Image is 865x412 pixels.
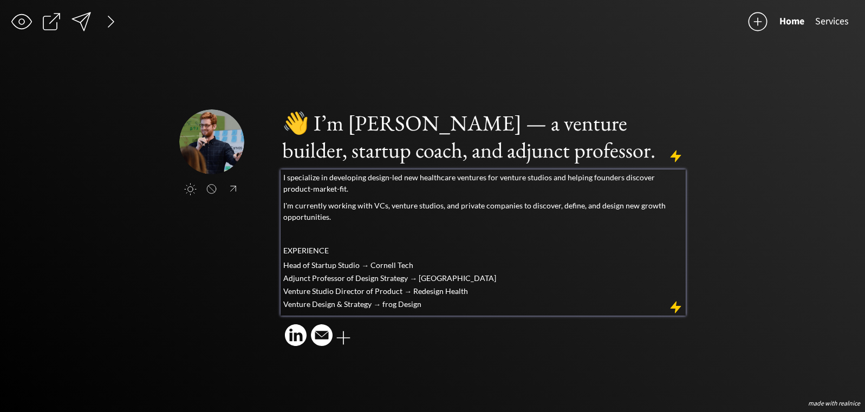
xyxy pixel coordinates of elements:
p: I specialize in developing design-led new healthcare ventures for venture studios and helping fou... [283,172,683,194]
p: Adjunct Professor of Design Strategy → [GEOGRAPHIC_DATA] [283,274,683,282]
img: Sam Dix picture [179,109,244,174]
button: Services [810,11,854,32]
p: Venture Design & Strategy → frog Design [283,300,683,308]
button: made with realnice [804,398,864,409]
p: EXPERIENCE [283,245,683,256]
p: I'm currently working with VCs, venture studios, and private companies to discover, define, and d... [283,200,683,223]
p: Venture Studio Director of Product → Redesign Health [283,287,683,295]
p: Head of Startup Studio → Cornell Tech [283,261,683,269]
button: Home [774,11,810,32]
h1: 👋 I’m [PERSON_NAME] — a venture builder, startup coach, and adjunct professor. [282,109,684,164]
